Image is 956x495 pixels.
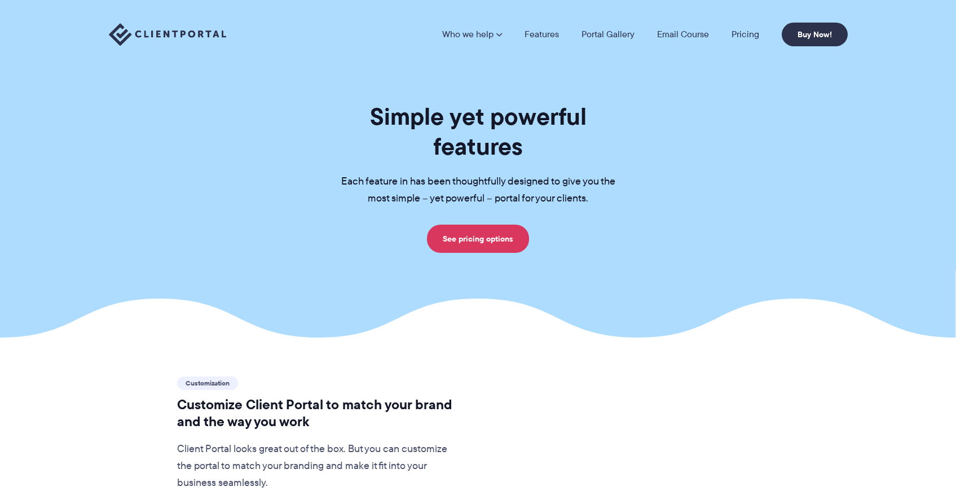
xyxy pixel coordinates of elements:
[177,376,238,390] span: Customization
[177,441,462,492] p: Client Portal looks great out of the box. But you can customize the portal to match your branding...
[323,102,633,161] h1: Simple yet powerful features
[782,23,848,46] a: Buy Now!
[323,173,633,207] p: Each feature in has been thoughtfully designed to give you the most simple – yet powerful – porta...
[732,30,759,39] a: Pricing
[427,225,529,253] a: See pricing options
[525,30,559,39] a: Features
[657,30,709,39] a: Email Course
[581,30,635,39] a: Portal Gallery
[442,30,502,39] a: Who we help
[177,396,462,430] h2: Customize Client Portal to match your brand and the way you work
